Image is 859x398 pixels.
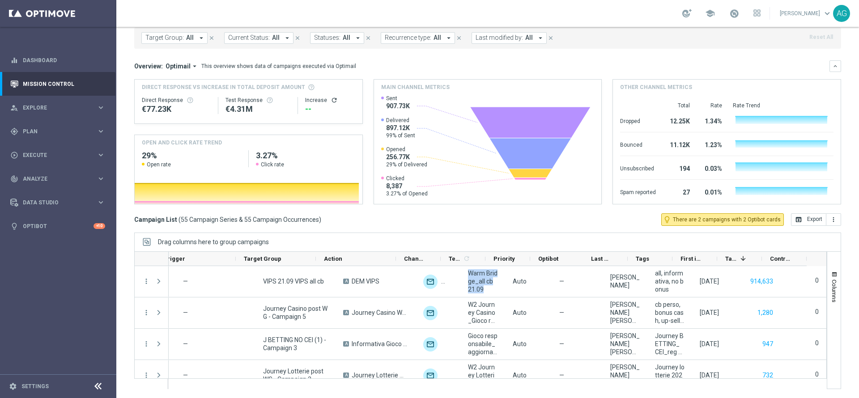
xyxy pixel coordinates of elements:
[381,83,450,91] h4: Main channel metrics
[404,255,425,262] span: Channel
[186,34,194,42] span: All
[386,161,427,168] span: 29% of Delivered
[305,97,355,104] div: Increase
[831,279,838,302] span: Columns
[142,277,150,285] i: more_vert
[10,199,97,207] div: Data Studio
[135,297,169,329] div: Press SPACE to select this row.
[10,199,106,206] button: Data Studio keyboard_arrow_right
[158,238,269,246] span: Drag columns here to group campaigns
[455,33,463,43] button: close
[10,80,106,88] div: Mission Control
[610,363,640,387] div: Maria Grazia Garofalo
[163,62,201,70] button: Optimail arrow_drop_down
[468,301,498,325] span: W2 Journey Casino_Gioco responsabile
[10,152,106,159] button: play_circle_outline Execute keyboard_arrow_right
[513,372,527,379] span: Auto
[725,255,737,262] span: Targeted Customers
[525,34,533,42] span: All
[142,309,150,317] button: more_vert
[208,33,216,43] button: close
[10,222,18,230] i: lightbulb
[701,161,722,175] div: 0.03%
[134,216,321,224] h3: Campaign List
[423,337,438,351] img: Optimail
[261,161,284,168] span: Click rate
[10,127,97,135] div: Plan
[10,223,106,230] div: lightbulb Optibot +10
[23,105,97,110] span: Explore
[10,151,18,159] i: play_circle_outline
[10,214,105,238] div: Optibot
[472,32,547,44] button: Last modified by: All arrow_drop_down
[791,216,841,223] multiple-options-button: Export to CSV
[733,102,833,109] div: Rate Trend
[352,340,408,348] span: Informativa Gioco Responsabile
[142,150,241,161] h2: 29%
[667,184,690,199] div: 27
[636,255,649,262] span: Tags
[141,32,208,44] button: Target Group: All arrow_drop_down
[23,129,97,134] span: Plan
[179,216,181,224] span: (
[381,32,455,44] button: Recurrence type: All arrow_drop_down
[449,255,462,262] span: Templates
[445,34,453,42] i: arrow_drop_down
[272,34,280,42] span: All
[283,34,291,42] i: arrow_drop_down
[462,254,470,263] span: Calculate column
[9,382,17,390] i: settings
[97,103,105,112] i: keyboard_arrow_right
[830,216,837,223] i: more_vert
[70,266,826,297] div: Press SPACE to select this row.
[352,371,408,379] span: Journey Lotterie w2 informativa
[559,277,564,285] span: —
[441,275,455,289] img: Other
[815,370,819,378] label: 0
[10,128,106,135] div: gps_fixed Plan keyboard_arrow_right
[310,32,364,44] button: Statuses: All arrow_drop_down
[655,332,685,356] span: Journey BETTING_ CEI_reg 8-16_No Mode, J BETTING NO CEI (1)
[343,279,349,284] span: A
[352,277,379,285] span: DEM VIPS
[700,371,719,379] div: 21 Sep 2025, Sunday
[343,34,350,42] span: All
[183,372,188,379] span: —
[667,137,690,151] div: 11.12K
[548,35,554,41] i: close
[142,371,150,379] button: more_vert
[815,308,819,316] label: 0
[386,190,428,197] span: 3.27% of Opened
[142,340,150,348] button: more_vert
[559,309,564,317] span: —
[386,132,415,139] span: 99% of Sent
[201,62,356,70] div: This overview shows data of campaigns executed via Optimail
[21,384,49,389] a: Settings
[224,32,293,44] button: Current Status: All arrow_drop_down
[94,223,105,229] div: +10
[547,33,555,43] button: close
[536,34,544,42] i: arrow_drop_down
[559,340,564,348] span: —
[386,124,415,132] span: 897.12K
[10,104,106,111] div: person_search Explore keyboard_arrow_right
[70,297,826,329] div: Press SPACE to select this row.
[655,363,685,387] span: Journey lotterie 2025-Sì/Sì_reg 8-16, Journey Lotterie post WG
[538,255,558,262] span: Optibot
[620,113,656,127] div: Dropped
[263,277,324,285] span: VIPS 21.09 VIPS all cb
[761,339,774,350] button: 947
[673,216,781,224] span: There are 2 campaigns with 2 Optibot cards
[331,97,338,104] button: refresh
[166,62,191,70] span: Optimail
[145,34,184,42] span: Target Group:
[463,255,470,262] i: refresh
[256,150,355,161] h2: 3.27%
[142,104,211,114] div: €77,227
[701,102,722,109] div: Rate
[661,213,784,226] button: lightbulb_outline There are 2 campaigns with 2 Optibot cards
[770,255,791,262] span: Control Customers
